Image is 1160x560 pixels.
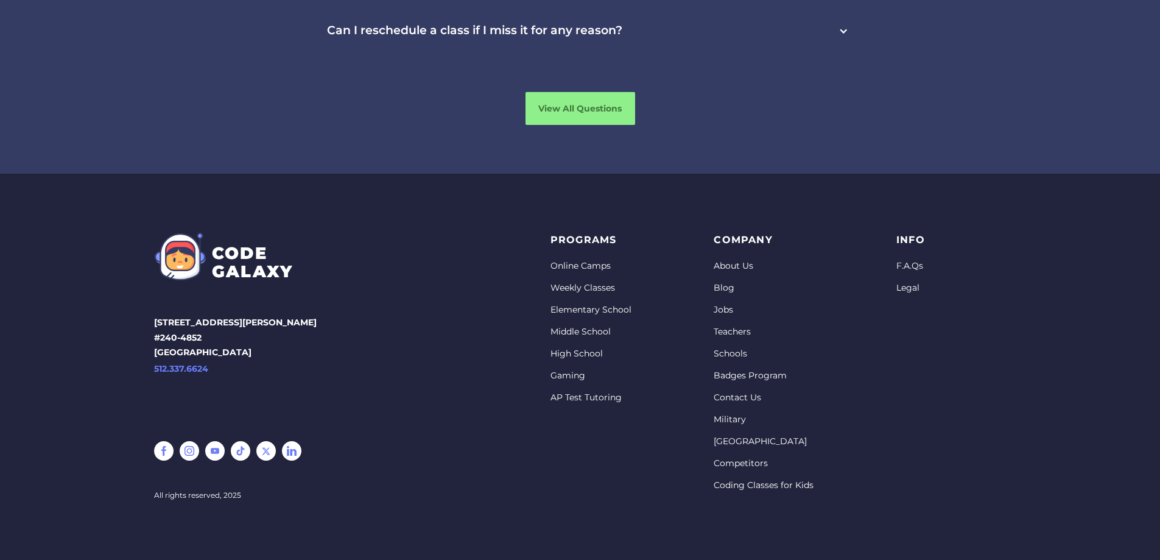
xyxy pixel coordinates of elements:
[714,392,814,404] a: Contact Us
[714,458,814,470] a: Competitors
[154,361,317,377] a: 512.337.6624
[714,436,814,448] a: [GEOGRAPHIC_DATA]
[212,244,294,281] div: CODE GALAXY
[550,232,631,249] p: PROGRAMS
[714,304,814,316] a: Jobs
[550,260,631,272] a: Online Camps
[154,232,317,281] a: CODEGALAXY
[896,282,925,294] a: Legal
[714,260,814,272] a: About Us
[327,24,622,38] h3: Can I reschedule a class if I miss it for any reason?
[714,326,814,338] a: Teachers
[714,370,814,382] a: Badges Program
[714,232,814,249] p: Company
[714,414,814,426] a: Military
[896,232,925,249] p: info
[154,489,317,502] div: All rights reserved, 2025
[550,282,631,294] a: Weekly Classes
[550,304,631,316] a: Elementary School
[550,326,631,338] a: Middle School
[526,92,635,125] a: View All Questions
[550,392,631,404] a: AP Test Tutoring
[550,348,631,360] a: High School
[154,315,317,401] p: [STREET_ADDRESS][PERSON_NAME] #240-4852 [GEOGRAPHIC_DATA]
[896,260,925,272] a: F.A.Qs
[300,5,860,56] div: Can I reschedule a class if I miss it for any reason?
[714,348,814,360] a: Schools
[714,282,814,294] a: Blog
[714,480,814,492] a: Coding Classes for Kids
[550,370,631,382] a: Gaming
